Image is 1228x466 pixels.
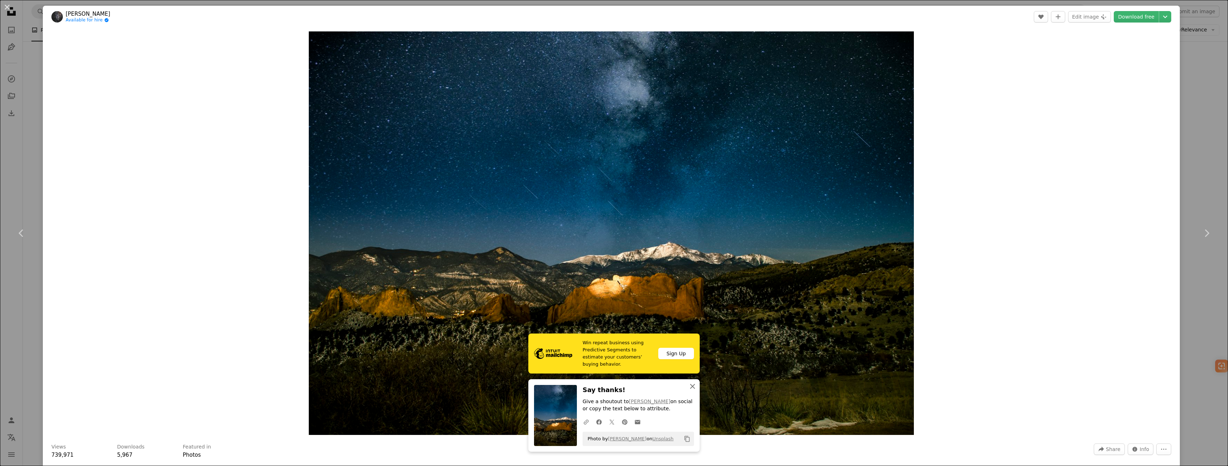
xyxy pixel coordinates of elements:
[1185,199,1228,267] a: Next
[528,334,700,374] a: Win repeat business using Predictive Segments to estimate your customers’ buying behavior.Sign Up
[51,452,74,458] span: 739,971
[534,348,572,359] img: file-1690386555781-336d1949dad1image
[1034,11,1048,22] button: Like
[51,11,63,22] img: Go to Jeff Brown's profile
[1051,11,1065,22] button: Add to Collection
[1128,444,1154,455] button: Stats about this image
[1114,11,1159,22] a: Download free
[66,17,110,23] a: Available for hire
[117,452,132,458] span: 5,967
[51,444,66,451] h3: Views
[652,436,673,441] a: Unsplash
[1106,444,1120,455] span: Share
[681,433,693,445] button: Copy to clipboard
[618,415,631,429] a: Share on Pinterest
[66,10,110,17] a: [PERSON_NAME]
[583,385,694,395] h3: Say thanks!
[1094,444,1124,455] button: Share this image
[183,452,201,458] a: Photos
[117,444,145,451] h3: Downloads
[658,348,694,359] div: Sign Up
[608,436,646,441] a: [PERSON_NAME]
[1156,444,1171,455] button: More Actions
[1159,11,1171,22] button: Choose download size
[583,339,653,368] span: Win repeat business using Predictive Segments to estimate your customers’ buying behavior.
[183,444,211,451] h3: Featured in
[593,415,605,429] a: Share on Facebook
[631,415,644,429] a: Share over email
[629,399,670,404] a: [PERSON_NAME]
[584,433,674,445] span: Photo by on
[309,31,914,435] img: landscape photography of black mountains
[1140,444,1149,455] span: Info
[309,31,914,435] button: Zoom in on this image
[583,398,694,412] p: Give a shoutout to on social or copy the text below to attribute.
[1068,11,1111,22] button: Edit image
[605,415,618,429] a: Share on Twitter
